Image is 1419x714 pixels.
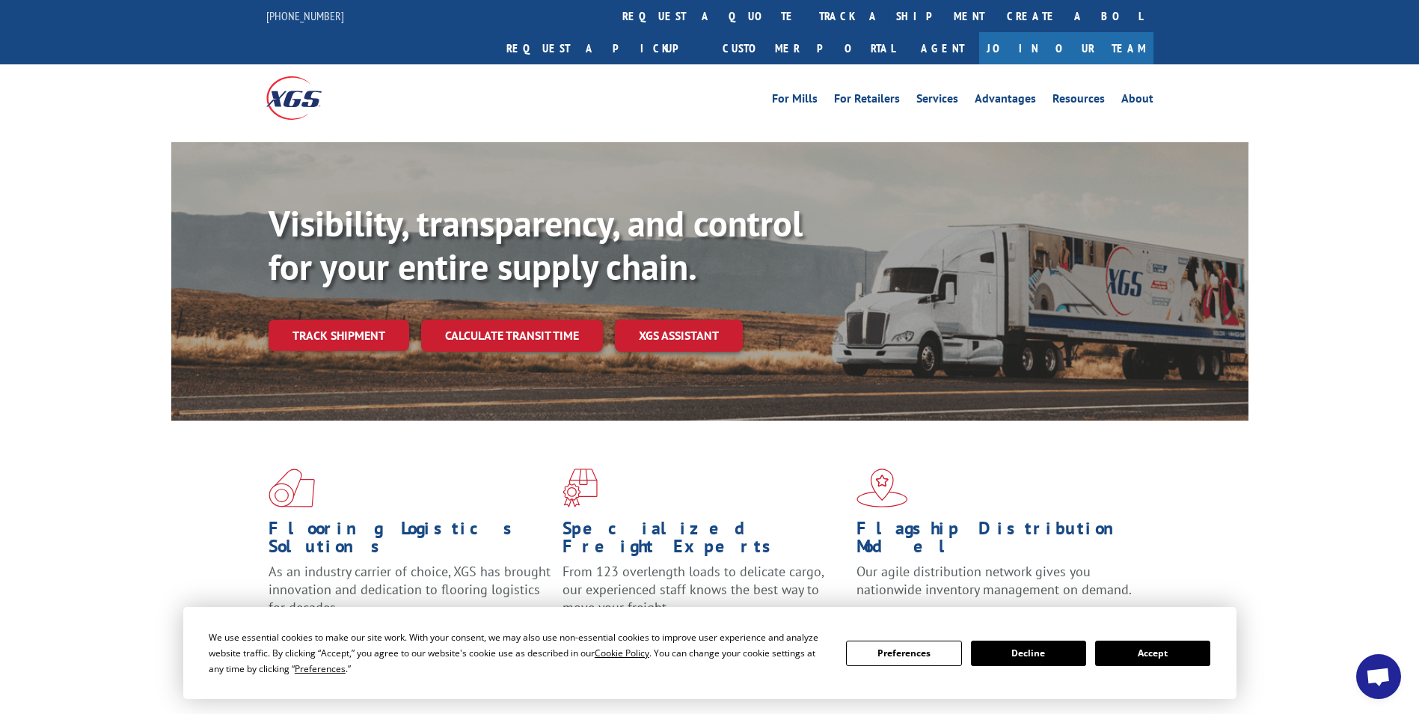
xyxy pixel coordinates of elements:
[1121,93,1153,109] a: About
[856,469,908,507] img: xgs-icon-flagship-distribution-model-red
[1356,654,1401,699] a: Open chat
[269,200,803,290] b: Visibility, transparency, and control for your entire supply chain.
[295,662,346,675] span: Preferences
[1052,93,1105,109] a: Resources
[563,563,845,629] p: From 123 overlength loads to delicate cargo, our experienced staff knows the best way to move you...
[1095,641,1210,666] button: Accept
[906,32,979,64] a: Agent
[971,641,1086,666] button: Decline
[563,519,845,563] h1: Specialized Freight Experts
[495,32,711,64] a: Request a pickup
[916,93,958,109] a: Services
[269,320,409,351] a: Track shipment
[834,93,900,109] a: For Retailers
[269,563,551,616] span: As an industry carrier of choice, XGS has brought innovation and dedication to flooring logistics...
[209,629,828,677] div: We use essential cookies to make our site work. With your consent, we may also use non-essential ...
[856,519,1139,563] h1: Flagship Distribution Model
[563,469,598,507] img: xgs-icon-focused-on-flooring-red
[846,641,961,666] button: Preferences
[269,469,315,507] img: xgs-icon-total-supply-chain-intelligence-red
[711,32,906,64] a: Customer Portal
[266,8,344,23] a: [PHONE_NUMBER]
[421,320,603,352] a: Calculate transit time
[979,32,1153,64] a: Join Our Team
[856,563,1132,598] span: Our agile distribution network gives you nationwide inventory management on demand.
[615,320,743,352] a: XGS ASSISTANT
[595,647,649,659] span: Cookie Policy
[269,519,551,563] h1: Flooring Logistics Solutions
[772,93,818,109] a: For Mills
[975,93,1036,109] a: Advantages
[183,607,1236,699] div: Cookie Consent Prompt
